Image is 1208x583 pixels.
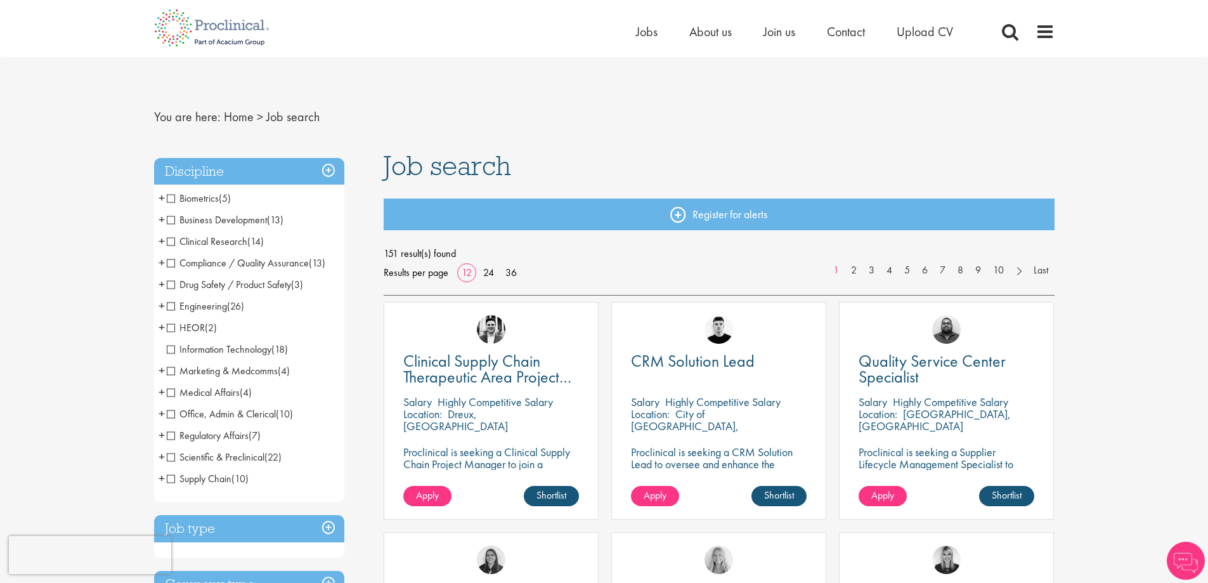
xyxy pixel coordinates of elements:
span: + [159,383,165,402]
span: Results per page [384,263,448,282]
span: Location: [859,407,897,421]
span: You are here: [154,108,221,125]
span: (2) [205,321,217,334]
span: Apply [644,488,666,502]
span: Apply [416,488,439,502]
a: 8 [951,263,970,278]
span: + [159,210,165,229]
span: Regulatory Affairs [167,429,261,442]
a: breadcrumb link [224,108,254,125]
span: 151 result(s) found [384,244,1055,263]
a: 36 [501,266,521,279]
span: (13) [309,256,325,270]
span: Information Technology [167,343,271,356]
span: Compliance / Quality Assurance [167,256,325,270]
span: Medical Affairs [167,386,240,399]
p: Highly Competitive Salary [893,395,1008,409]
a: Shortlist [979,486,1034,506]
span: (22) [264,450,282,464]
span: Salary [631,395,659,409]
span: Job search [266,108,320,125]
a: Apply [403,486,451,506]
p: Highly Competitive Salary [665,395,781,409]
span: Marketing & Medcomms [167,364,290,377]
span: (7) [249,429,261,442]
span: Salary [403,395,432,409]
span: + [159,426,165,445]
a: Clinical Supply Chain Therapeutic Area Project Manager [403,353,579,385]
a: Janelle Jones [932,546,961,574]
span: Office, Admin & Clerical [167,407,293,421]
img: Ciara Noble [477,546,505,574]
span: (4) [278,364,290,377]
span: Clinical Research [167,235,247,248]
span: Quality Service Center Specialist [859,350,1006,388]
span: (3) [291,278,303,291]
a: 3 [862,263,881,278]
a: About us [689,23,732,40]
img: Ashley Bennett [932,315,961,344]
span: Salary [859,395,887,409]
p: Proclinical is seeking a Clinical Supply Chain Project Manager to join a dynamic team dedicated t... [403,446,579,506]
span: Supply Chain [167,472,249,485]
span: (5) [219,192,231,205]
a: 5 [898,263,916,278]
p: [GEOGRAPHIC_DATA], [GEOGRAPHIC_DATA] [859,407,1011,433]
span: Scientific & Preclinical [167,450,264,464]
span: + [159,188,165,207]
span: (26) [227,299,244,313]
span: Regulatory Affairs [167,429,249,442]
a: 2 [845,263,863,278]
a: 6 [916,263,934,278]
span: (10) [231,472,249,485]
span: + [159,469,165,488]
span: (14) [247,235,264,248]
span: Location: [631,407,670,421]
a: CRM Solution Lead [631,353,807,369]
a: Last [1027,263,1055,278]
span: HEOR [167,321,217,334]
a: Jobs [636,23,658,40]
a: Join us [763,23,795,40]
h3: Job type [154,515,344,542]
span: Business Development [167,213,283,226]
span: Drug Safety / Product Safety [167,278,291,291]
a: 10 [987,263,1010,278]
span: Scientific & Preclinical [167,450,282,464]
span: + [159,447,165,466]
span: Job search [384,148,511,183]
a: 24 [479,266,498,279]
a: Register for alerts [384,199,1055,230]
span: (10) [276,407,293,421]
span: Drug Safety / Product Safety [167,278,303,291]
span: Location: [403,407,442,421]
span: CRM Solution Lead [631,350,755,372]
p: City of [GEOGRAPHIC_DATA], [GEOGRAPHIC_DATA] [631,407,739,445]
span: + [159,318,165,337]
p: Highly Competitive Salary [438,395,553,409]
a: 1 [827,263,845,278]
span: Information Technology [167,343,288,356]
span: > [257,108,263,125]
h3: Discipline [154,158,344,185]
span: + [159,275,165,294]
span: (13) [267,213,283,226]
a: 9 [969,263,987,278]
span: Biometrics [167,192,219,205]
p: Proclinical is seeking a CRM Solution Lead to oversee and enhance the Salesforce platform for EME... [631,446,807,494]
img: Chatbot [1167,542,1205,580]
span: Clinical Research [167,235,264,248]
a: 12 [457,266,476,279]
span: + [159,361,165,380]
a: Shortlist [524,486,579,506]
iframe: reCAPTCHA [9,536,171,574]
img: Shannon Briggs [705,546,733,574]
a: Upload CV [897,23,953,40]
span: Apply [871,488,894,502]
